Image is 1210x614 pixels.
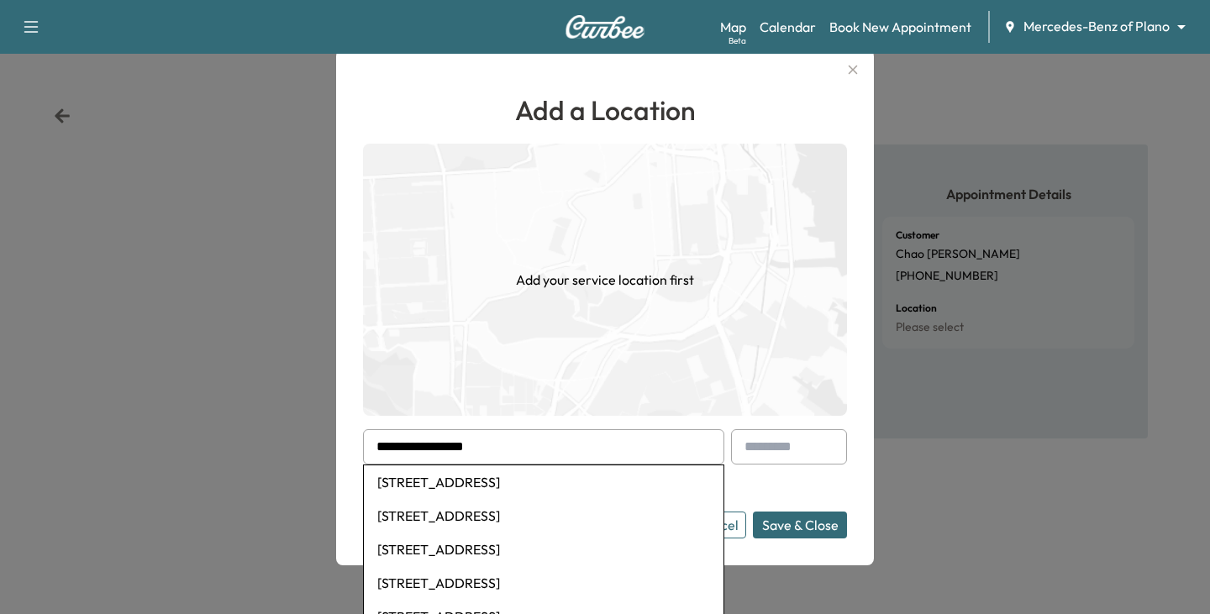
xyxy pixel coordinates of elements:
img: Curbee Logo [565,15,645,39]
div: Beta [729,34,746,47]
button: Save & Close [753,512,847,538]
li: [STREET_ADDRESS] [364,533,723,566]
li: [STREET_ADDRESS] [364,499,723,533]
a: MapBeta [720,17,746,37]
h1: Add a Location [363,90,847,130]
h1: Add your service location first [516,270,694,290]
a: Calendar [760,17,816,37]
img: empty-map-CL6vilOE.png [363,144,847,416]
a: Book New Appointment [829,17,971,37]
span: Mercedes-Benz of Plano [1023,17,1170,36]
li: [STREET_ADDRESS] [364,566,723,600]
li: [STREET_ADDRESS] [364,465,723,499]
